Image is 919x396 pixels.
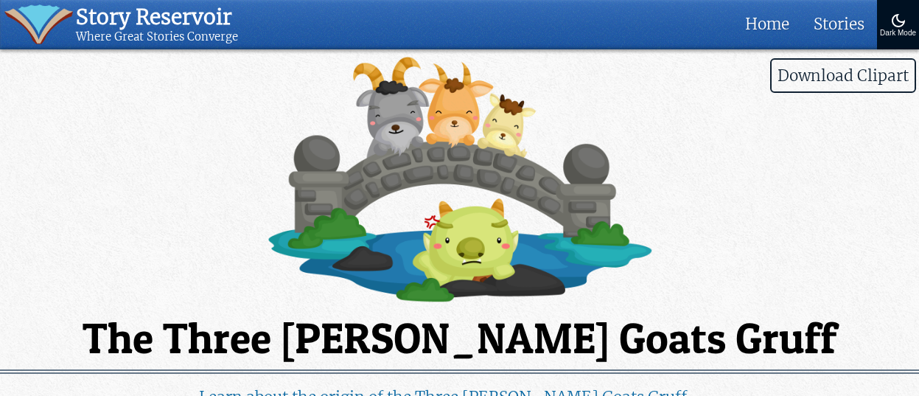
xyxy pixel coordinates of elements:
img: Turn On Dark Mode [890,12,907,29]
span: Download Clipart [770,58,916,93]
div: Dark Mode [880,29,916,38]
img: icon of book with waver spilling out. [4,4,73,44]
div: Story Reservoir [76,4,238,30]
div: Where Great Stories Converge [76,30,238,44]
